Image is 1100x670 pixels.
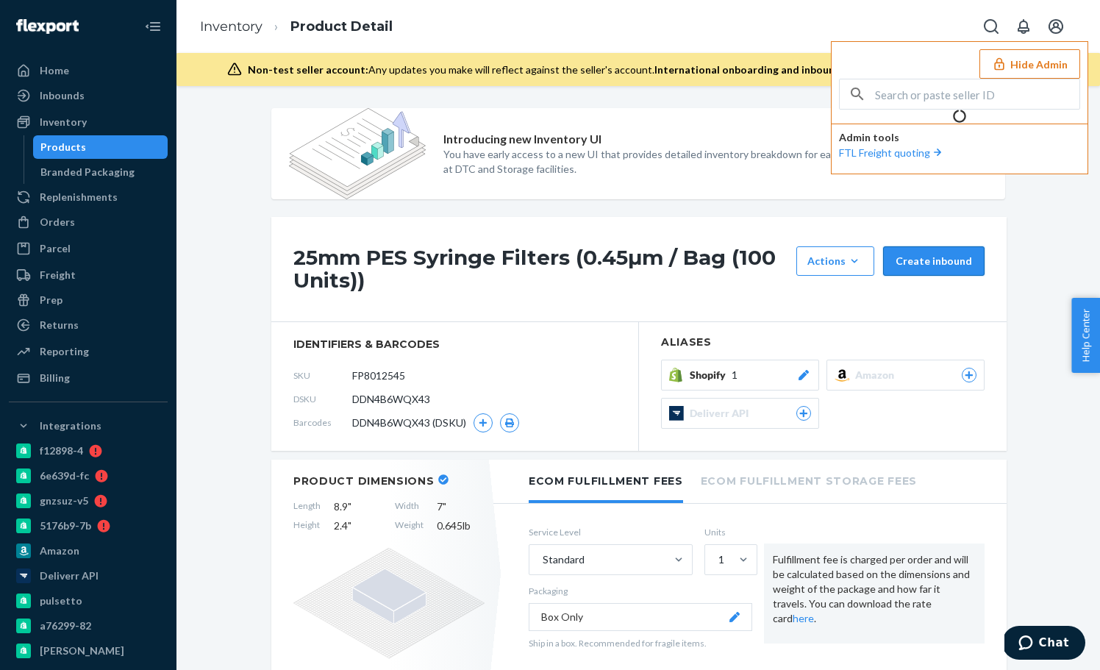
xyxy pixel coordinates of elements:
[437,499,485,514] span: 7
[352,392,430,407] span: DDN4B6WQX43
[661,398,819,429] button: Deliverr API
[40,594,82,608] div: pulsetto
[9,237,168,260] a: Parcel
[701,460,917,500] li: Ecom Fulfillment Storage Fees
[690,406,754,421] span: Deliverr API
[200,18,262,35] a: Inventory
[529,585,752,597] p: Packaging
[293,518,321,533] span: Height
[543,552,585,567] div: Standard
[293,393,352,405] span: DSKU
[875,79,1079,109] input: Search or paste seller ID
[9,464,168,488] a: 6e639d-fc
[9,489,168,513] a: gnzsuz-v5
[9,84,168,107] a: Inbounds
[40,268,76,282] div: Freight
[248,63,1035,77] div: Any updates you make will reflect against the seller's account.
[443,131,601,148] p: Introducing new Inventory UI
[9,340,168,363] a: Reporting
[395,499,424,514] span: Width
[1041,12,1071,41] button: Open account menu
[40,443,83,458] div: f12898-4
[9,514,168,538] a: 5176b9-7b
[437,518,485,533] span: 0.645 lb
[40,165,135,179] div: Branded Packaging
[248,63,368,76] span: Non-test seller account:
[9,589,168,613] a: pulsetto
[796,246,874,276] button: Actions
[348,519,351,532] span: "
[40,569,99,583] div: Deliverr API
[9,439,168,463] a: f12898-4
[717,552,718,567] input: 1
[979,49,1080,79] button: Hide Admin
[718,552,724,567] div: 1
[826,360,985,391] button: Amazon
[661,360,819,391] button: Shopify1
[1071,298,1100,373] button: Help Center
[40,115,87,129] div: Inventory
[529,637,752,649] p: Ship in a box. Recommended for fragile items.
[138,12,168,41] button: Close Navigation
[9,639,168,663] a: [PERSON_NAME]
[40,518,91,533] div: 5176b9-7b
[839,130,1080,145] p: Admin tools
[334,518,382,533] span: 2.4
[9,59,168,82] a: Home
[293,337,616,352] span: identifiers & barcodes
[9,288,168,312] a: Prep
[839,146,945,159] a: FTL Freight quoting
[690,368,732,382] span: Shopify
[9,539,168,563] a: Amazon
[661,337,985,348] h2: Aliases
[40,493,88,508] div: gnzsuz-v5
[793,612,814,624] a: here
[40,63,69,78] div: Home
[654,63,1035,76] span: International onboarding and inbounding may not work during impersonation.
[529,526,693,538] label: Service Level
[334,499,382,514] span: 8.9
[293,416,352,429] span: Barcodes
[855,368,900,382] span: Amazon
[9,564,168,588] a: Deliverr API
[293,499,321,514] span: Length
[40,544,79,558] div: Amazon
[541,552,543,567] input: Standard
[16,19,79,34] img: Flexport logo
[40,619,91,633] div: a76299-82
[348,500,351,513] span: "
[395,518,424,533] span: Weight
[9,263,168,287] a: Freight
[9,414,168,438] button: Integrations
[807,254,863,268] div: Actions
[732,368,737,382] span: 1
[9,110,168,134] a: Inventory
[33,160,168,184] a: Branded Packaging
[40,140,86,154] div: Products
[40,418,101,433] div: Integrations
[976,12,1006,41] button: Open Search Box
[40,371,70,385] div: Billing
[40,215,75,229] div: Orders
[290,18,393,35] a: Product Detail
[40,293,63,307] div: Prep
[9,210,168,234] a: Orders
[40,190,118,204] div: Replenishments
[443,147,874,177] p: You have early access to a new UI that provides detailed inventory breakdown for each SKU at DTC ...
[883,246,985,276] button: Create inbound
[9,366,168,390] a: Billing
[293,369,352,382] span: SKU
[40,644,124,658] div: [PERSON_NAME]
[33,135,168,159] a: Products
[443,500,446,513] span: "
[9,313,168,337] a: Returns
[293,474,435,488] h2: Product Dimensions
[704,526,752,538] label: Units
[352,416,466,430] span: DDN4B6WQX43 (DSKU)
[293,246,789,292] h1: 25mm PES Syringe Filters (0.45µm / Bag (100 Units))
[1009,12,1038,41] button: Open notifications
[40,88,85,103] div: Inbounds
[764,544,985,644] div: Fulfillment fee is charged per order and will be calculated based on the dimensions and weight of...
